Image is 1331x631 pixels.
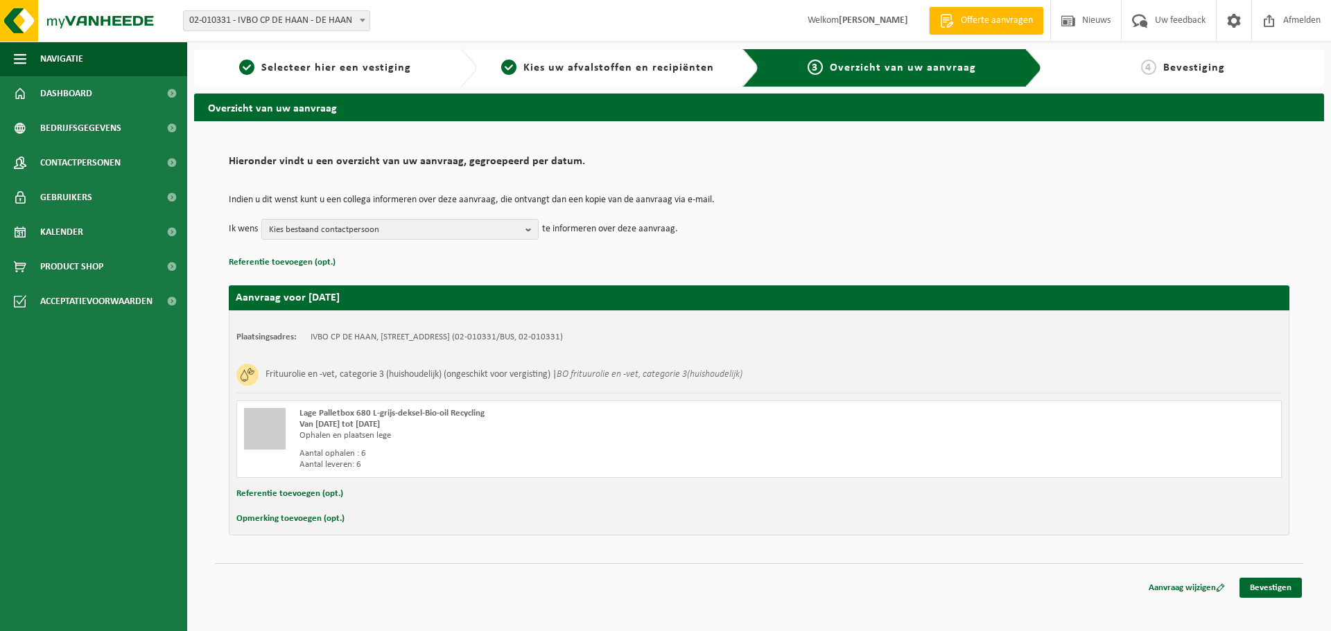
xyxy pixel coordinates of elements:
span: Kalender [40,215,83,249]
h3: Frituurolie en -vet, categorie 3 (huishoudelijk) (ongeschikt voor vergisting) | [266,364,742,386]
span: Contactpersonen [40,145,121,180]
a: Bevestigen [1239,578,1302,598]
span: Kies bestaand contactpersoon [269,220,520,240]
span: Selecteer hier een vestiging [261,62,411,73]
strong: Plaatsingsadres: [236,332,297,341]
div: Aantal leveren: 6 [299,459,815,470]
span: Kies uw afvalstoffen en recipiënten [523,62,714,73]
p: Ik wens [229,219,258,240]
a: Aanvraag wijzigen [1138,578,1235,598]
button: Kies bestaand contactpersoon [261,219,539,240]
a: Offerte aanvragen [929,7,1043,35]
span: Acceptatievoorwaarden [40,284,153,319]
span: 2 [501,60,516,75]
span: 4 [1141,60,1156,75]
span: 1 [239,60,254,75]
strong: [PERSON_NAME] [839,15,908,26]
h2: Hieronder vindt u een overzicht van uw aanvraag, gegroepeerd per datum. [229,156,1289,175]
span: Offerte aanvragen [957,14,1036,28]
span: Bevestiging [1163,62,1225,73]
span: 3 [808,60,823,75]
div: Ophalen en plaatsen lege [299,430,815,441]
button: Referentie toevoegen (opt.) [229,254,336,272]
span: 02-010331 - IVBO CP DE HAAN - DE HAAN [183,10,370,31]
p: te informeren over deze aanvraag. [542,219,678,240]
strong: Aanvraag voor [DATE] [236,292,340,303]
h2: Overzicht van uw aanvraag [194,94,1324,121]
i: BO frituurolie en -vet, categorie 3(huishoudelijk) [557,369,742,380]
div: Aantal ophalen : 6 [299,448,815,459]
span: 02-010331 - IVBO CP DE HAAN - DE HAAN [184,11,369,30]
strong: Van [DATE] tot [DATE] [299,420,380,429]
button: Referentie toevoegen (opt.) [236,485,343,503]
span: Bedrijfsgegevens [40,111,121,145]
a: 1Selecteer hier een vestiging [201,60,449,76]
a: 2Kies uw afvalstoffen en recipiënten [484,60,732,76]
span: Navigatie [40,42,83,76]
span: Product Shop [40,249,103,284]
span: Overzicht van uw aanvraag [830,62,976,73]
td: IVBO CP DE HAAN, [STREET_ADDRESS] (02-010331/BUS, 02-010331) [311,332,563,343]
span: Dashboard [40,76,92,111]
span: Gebruikers [40,180,92,215]
p: Indien u dit wenst kunt u een collega informeren over deze aanvraag, die ontvangt dan een kopie v... [229,195,1289,205]
button: Opmerking toevoegen (opt.) [236,510,345,528]
span: Lage Palletbox 680 L-grijs-deksel-Bio-oil Recycling [299,409,485,418]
